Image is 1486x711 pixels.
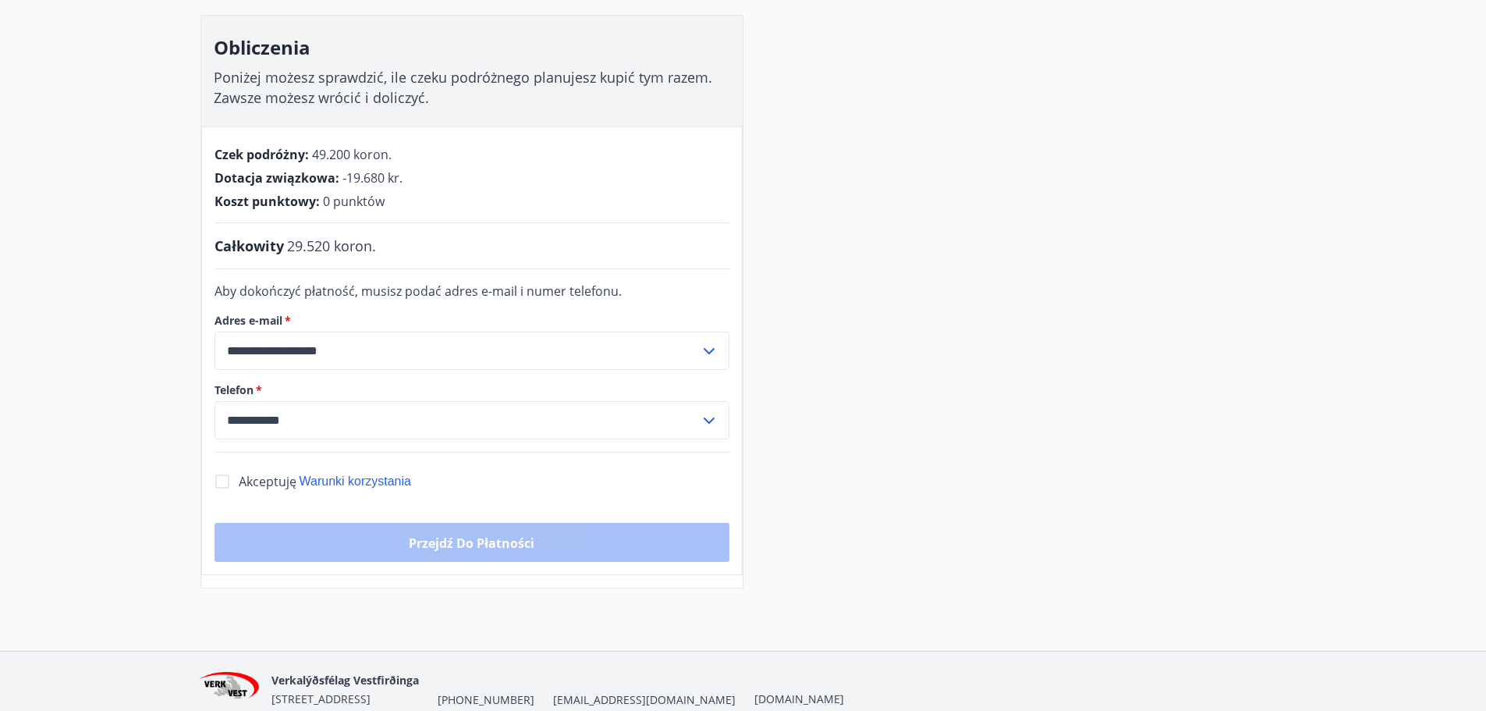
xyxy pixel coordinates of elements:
[271,673,419,688] font: Verkalýðsfélag Vestfirðinga
[215,236,284,255] font: Całkowity
[300,475,411,488] font: Warunki korzystania
[342,169,403,187] font: -19.680 kr.
[215,193,316,210] font: Koszt punktowy
[200,672,260,706] img: jihgzMk4dcgjRAW2aMgpbAqQEG7LZi0j9dOLAUvz.png
[215,146,305,163] font: Czek podróżny
[214,68,712,107] font: Poniżej możesz sprawdzić, ile czeku podróżnego planujesz kupić tym razem. Zawsze możesz wrócić i ...
[316,193,320,210] font: :
[312,146,392,163] font: 49.200 koron.
[438,692,534,707] font: [PHONE_NUMBER]
[215,283,622,300] font: Aby dokończyć płatność, musisz podać adres e-mail i numer telefonu.
[215,382,254,397] font: Telefon
[271,691,371,706] font: [STREET_ADDRESS]
[300,473,411,490] button: Warunki korzystania
[323,193,330,210] font: 0
[215,169,335,187] font: Dotacja związkowa
[553,692,736,707] font: [EMAIL_ADDRESS][DOMAIN_NAME]
[335,169,339,187] font: :
[305,146,309,163] font: :
[287,236,376,255] font: 29.520 koron.
[215,313,282,328] font: Adres e-mail
[754,691,844,706] a: [DOMAIN_NAME]
[333,193,385,210] font: punktów
[214,34,310,60] font: Obliczenia
[239,473,296,490] font: Akceptuję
